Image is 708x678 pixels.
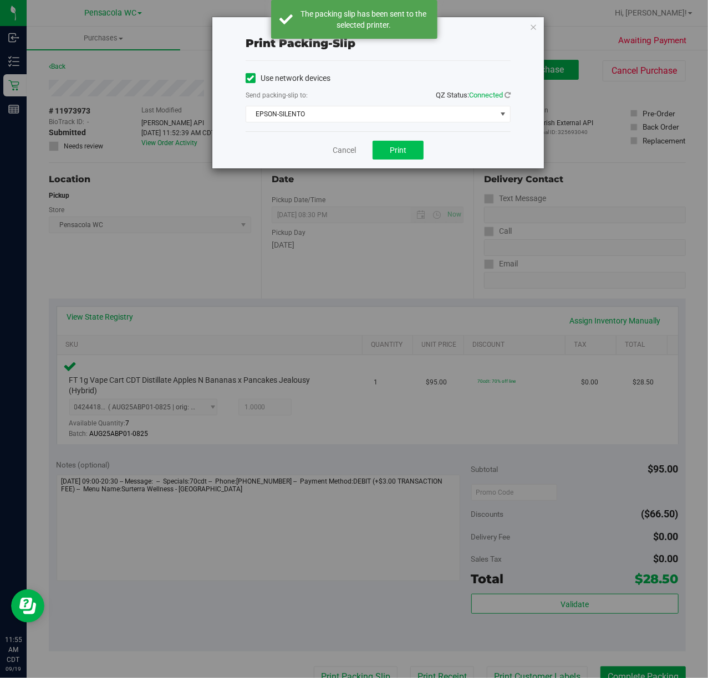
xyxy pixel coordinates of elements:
[246,73,330,84] label: Use network devices
[333,145,356,156] a: Cancel
[246,37,355,50] span: Print packing-slip
[299,8,429,30] div: The packing slip has been sent to the selected printer.
[246,90,308,100] label: Send packing-slip to:
[373,141,424,160] button: Print
[11,589,44,623] iframe: Resource center
[436,91,511,99] span: QZ Status:
[246,106,496,122] span: EPSON-SILENTO
[469,91,503,99] span: Connected
[390,146,406,155] span: Print
[496,106,510,122] span: select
